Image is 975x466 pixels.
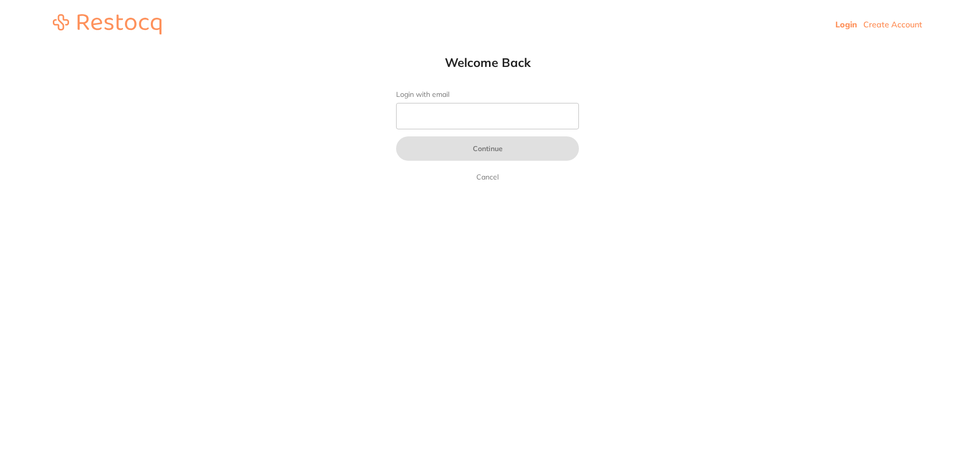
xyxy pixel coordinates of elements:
[376,55,599,70] h1: Welcome Back
[396,136,579,161] button: Continue
[863,19,922,29] a: Create Account
[835,19,857,29] a: Login
[396,90,579,99] label: Login with email
[53,14,161,34] img: restocq_logo.svg
[474,171,501,183] a: Cancel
